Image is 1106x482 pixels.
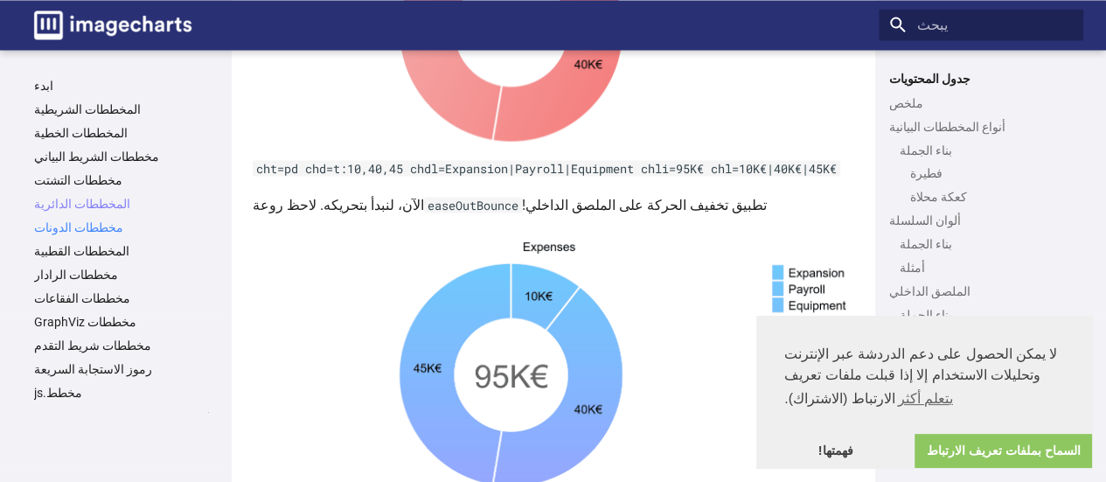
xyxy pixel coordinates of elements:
[34,386,82,400] font: مخطط.js
[34,150,159,164] font: مخططات الشريط البياني
[900,306,1073,322] a: بناء الجملة
[34,314,218,330] a: مخططات GraphViz
[889,306,1073,346] nav: الملصق الداخلي
[889,142,1073,205] nav: أنواع المخططات البيانية
[34,290,218,306] a: مخططات الفقاعات
[34,196,218,212] a: المخططات الدائرية
[900,260,925,274] font: أمثلة
[889,283,970,297] font: الملصق الداخلي
[889,94,1073,110] a: ملخص
[34,220,218,235] a: مخططات الدونات
[889,72,970,86] font: جدول المحتويات
[34,339,151,353] font: مخططات شريط التقدم
[34,197,130,211] font: المخططات الدائرية
[889,283,1073,298] a: الملصق الداخلي
[34,79,53,93] font: ابدء
[34,10,191,39] img: الشعار
[34,102,141,116] font: المخططات الشريطية
[253,160,840,176] code: cht=pd chd=t:10,40,45 chdl=Expansion|Payroll|Equipment chli=95K€ chl=10K€|40K€|45K€
[34,291,130,305] font: مخططات الفقاعات
[879,9,1083,40] input: يبحث
[34,125,218,141] a: المخططات الخطية
[34,338,218,353] a: مخططات شريط التقدم
[900,236,952,250] font: بناء الجملة
[910,189,967,203] font: كعكة محلاة
[900,142,1073,157] a: بناء الجملة
[900,259,1073,275] a: أمثلة
[27,3,198,46] a: توثيق مخططات الصور
[253,196,424,213] font: الآن، لنبدأ بتحريكه. لاحظ روعة
[34,362,152,376] font: رموز الاستجابة السريعة
[34,244,129,258] font: المخططات القطبية
[34,149,218,164] a: مخططات الشريط البياني
[34,101,218,117] a: المخططات الشريطية
[34,361,218,377] a: رموز الاستجابة السريعة
[34,385,218,401] a: مخطط.js
[889,95,923,109] font: ملخص
[34,172,218,188] a: مخططات التشتت
[898,391,953,406] font: يتعلم أكثر
[889,212,1073,227] a: ألوان السلسلة
[889,118,1073,134] a: أنواع المخططات البيانية
[34,315,136,329] font: مخططات GraphViz
[34,78,218,94] a: ابدء
[926,444,1080,458] font: السماح بملفات تعريف الارتباط
[756,434,915,469] a: رفض رسالة ملف تعريف الارتباط
[900,235,1073,251] a: بناء الجملة
[34,126,128,140] font: المخططات الخطية
[910,164,1073,180] a: فطيرة
[34,243,218,259] a: المخططات القطبية
[818,444,853,458] font: فهمتها!
[910,165,943,179] font: فطيرة
[879,71,1083,346] nav: جدول المحتويات
[900,164,1073,204] nav: بناء الجملة
[34,267,218,283] a: مخططات الرادار
[34,220,123,234] font: مخططات الدونات
[889,235,1073,275] nav: ألوان السلسلة
[910,188,1073,204] a: كعكة محلاة
[895,386,956,412] a: تعرف على المزيد حول ملفات تعريف الارتباط
[784,346,1057,406] font: لا يمكن الحصول على دعم الدردشة عبر الإنترنت وتحليلات الاستخدام إلا إذا قبلت ملفات تعريف الارتباط ...
[900,143,952,157] font: بناء الجملة
[34,409,62,423] font: مرجع
[756,316,1092,468] div: موافقة ملفات تعريف الارتباط
[889,119,1005,133] font: أنواع المخططات البيانية
[522,196,767,213] font: تطبيق تخفيف الحركة على الملصق الداخلي!
[34,268,118,282] font: مخططات الرادار
[889,213,961,227] font: ألوان السلسلة
[34,173,122,187] font: مخططات التشتت
[915,434,1092,469] a: السماح بملفات تعريف الارتباط
[424,197,522,213] code: easeOutBounce
[900,307,952,321] font: بناء الجملة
